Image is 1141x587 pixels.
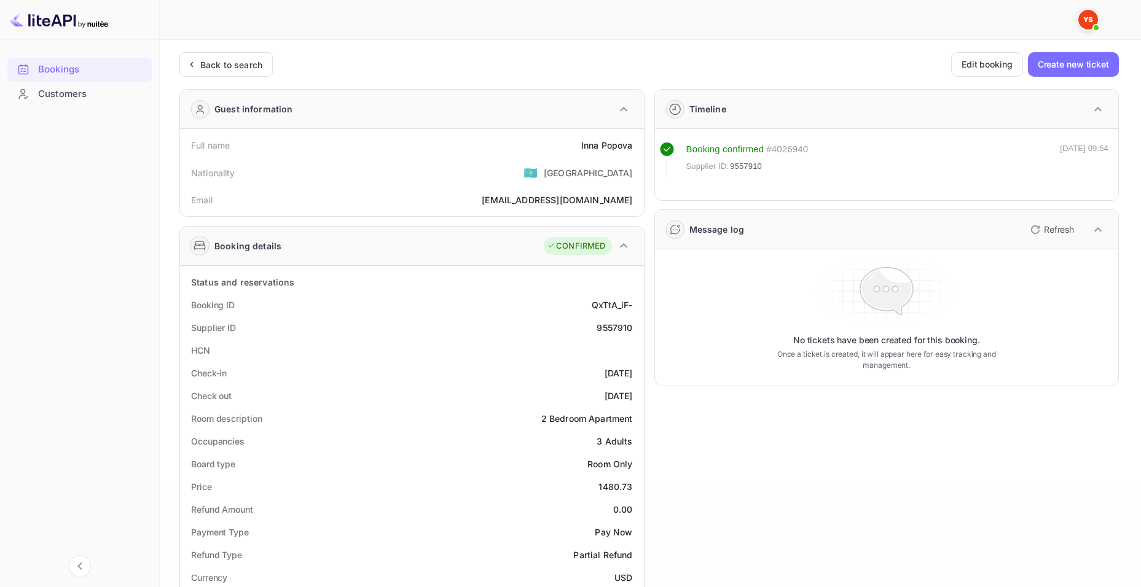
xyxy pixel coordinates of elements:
div: Room description [191,412,262,425]
div: 2 Bedroom Apartment [541,412,633,425]
button: Create new ticket [1028,52,1119,77]
div: [EMAIL_ADDRESS][DOMAIN_NAME] [482,193,632,206]
button: Collapse navigation [69,555,91,577]
div: HCN [191,344,210,357]
div: USD [614,571,632,584]
div: [DATE] [605,389,633,402]
p: Refresh [1044,223,1074,236]
button: Refresh [1023,220,1079,239]
div: Full name [191,139,230,152]
div: Pay Now [595,526,632,538]
a: Bookings [7,58,152,80]
div: Message log [689,223,745,236]
div: QxTtA_iF- [592,298,632,311]
div: 1480.73 [598,480,632,493]
div: CONFIRMED [547,240,605,252]
div: Board type [191,457,235,470]
div: Payment Type [191,526,249,538]
div: Email [191,193,213,206]
div: Customers [7,82,152,106]
div: Nationality [191,166,235,179]
div: Refund Type [191,548,242,561]
img: LiteAPI logo [10,10,108,29]
div: Occupancies [191,435,245,448]
div: Bookings [7,58,152,82]
div: [DATE] [605,367,633,379]
div: Timeline [689,103,726,115]
div: Back to search [200,58,262,71]
div: Currency [191,571,227,584]
div: Check-in [191,367,227,379]
div: Booking ID [191,298,235,311]
div: # 4026940 [766,142,808,157]
div: [GEOGRAPHIC_DATA] [544,166,633,179]
div: Bookings [38,63,146,77]
a: Customers [7,82,152,105]
span: Supplier ID: [686,160,729,173]
div: Supplier ID [191,321,236,334]
div: Room Only [587,457,632,470]
div: Refund Amount [191,503,253,516]
div: 0.00 [613,503,633,516]
div: [DATE] 09:54 [1060,142,1108,178]
p: No tickets have been created for this booking. [793,334,980,346]
button: Edit booking [951,52,1023,77]
div: Partial Refund [573,548,632,561]
div: 9557910 [597,321,632,334]
div: Check out [191,389,232,402]
span: United States [523,161,538,184]
span: 9557910 [730,160,762,173]
div: Status and reservations [191,276,294,289]
p: Once a ticket is created, it will appear here for easy tracking and management. [762,349,1011,371]
div: Booking confirmed [686,142,764,157]
div: Customers [38,87,146,101]
div: Price [191,480,212,493]
div: Booking details [214,239,281,252]
div: Inna Popova [581,139,633,152]
div: 3 Adults [597,435,632,448]
div: Guest information [214,103,293,115]
img: Yandex Support [1078,10,1098,29]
